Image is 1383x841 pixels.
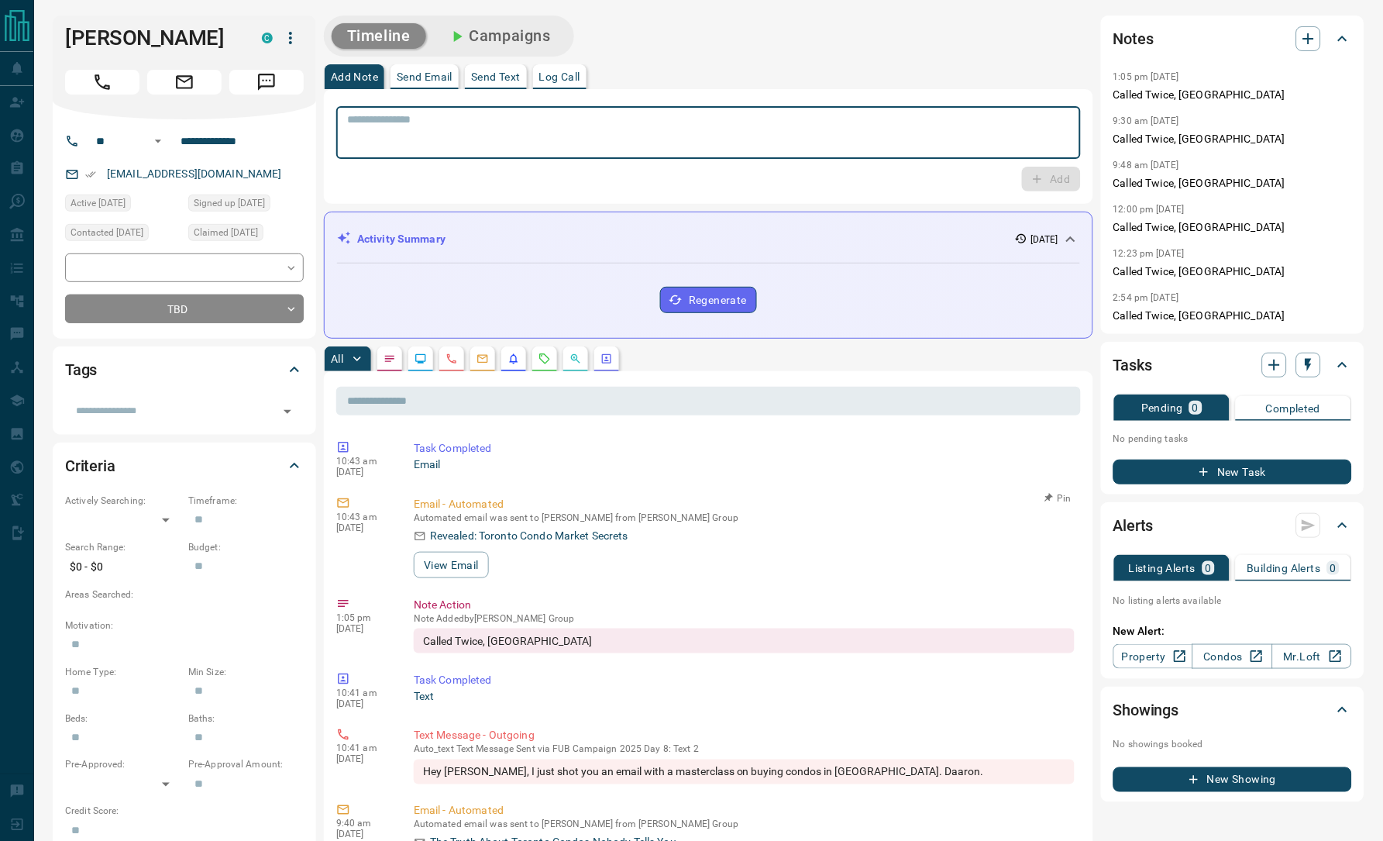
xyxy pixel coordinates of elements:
p: $0 - $0 [65,554,181,580]
a: Condos [1192,644,1272,669]
p: Building Alerts [1247,563,1321,574]
h2: Tasks [1113,353,1152,377]
span: Signed up [DATE] [194,195,265,211]
p: [DATE] [336,698,390,709]
div: Called Twice, [GEOGRAPHIC_DATA] [414,629,1075,653]
p: 9:48 am [DATE] [1113,160,1179,171]
div: Tags [65,351,304,388]
div: Thu Jun 19 2025 [188,195,304,216]
h2: Tags [65,357,97,382]
p: Pre-Approved: [65,758,181,772]
p: 10:41 am [336,688,390,698]
p: Motivation: [65,619,304,632]
a: [EMAIL_ADDRESS][DOMAIN_NAME] [107,167,282,180]
p: Baths: [188,712,304,726]
p: 9:40 am [336,819,390,829]
svg: Notes [384,353,396,365]
span: Active [DATE] [71,195,126,211]
p: Text Message Sent via FUB Campaign 2025 Day 8: Text 2 [414,744,1075,755]
p: 10:41 am [336,743,390,754]
div: Notes [1113,20,1352,57]
h2: Notes [1113,26,1154,51]
svg: Calls [446,353,458,365]
p: Task Completed [414,672,1075,688]
svg: Lead Browsing Activity [415,353,427,365]
div: Showings [1113,691,1352,729]
p: Email - Automated [414,803,1075,819]
p: Email [414,457,1075,473]
p: 0 [1330,563,1337,574]
p: [DATE] [336,754,390,765]
h2: Alerts [1113,513,1154,538]
button: Pin [1036,491,1081,505]
p: New Alert: [1113,623,1352,639]
div: TBD [65,295,304,323]
svg: Listing Alerts [507,353,520,365]
span: Email [147,70,222,95]
p: Log Call [539,71,580,82]
h2: Criteria [65,453,115,478]
svg: Requests [538,353,551,365]
p: [DATE] [336,623,390,634]
p: Home Type: [65,665,181,679]
p: 12:00 pm [DATE] [1113,204,1185,215]
p: [DATE] [336,467,390,477]
p: [DATE] [1030,233,1058,246]
p: Called Twice, [GEOGRAPHIC_DATA] [1113,219,1352,236]
div: Criteria [65,447,304,484]
p: [DATE] [336,522,390,533]
p: 1:05 pm [336,612,390,623]
div: Activity Summary[DATE] [337,225,1080,253]
a: Mr.Loft [1272,644,1352,669]
p: 10:43 am [336,456,390,467]
p: 1:05 pm [DATE] [1113,71,1179,82]
h1: [PERSON_NAME] [65,26,239,50]
span: Call [65,70,139,95]
p: 0 [1206,563,1212,574]
p: 10:43 am [336,512,390,522]
button: Open [277,401,298,422]
span: Claimed [DATE] [194,225,258,240]
div: Tue Oct 07 2025 [65,195,181,216]
div: Fri Oct 03 2025 [65,224,181,246]
p: No pending tasks [1113,427,1352,450]
svg: Opportunities [569,353,582,365]
p: Timeframe: [188,494,304,508]
p: Search Range: [65,540,181,554]
p: Called Twice, [GEOGRAPHIC_DATA] [1113,308,1352,324]
p: Send Email [397,71,452,82]
p: 12:23 pm [DATE] [1113,248,1185,259]
p: 2:54 pm [DATE] [1113,292,1179,303]
span: auto_text [414,744,454,755]
button: Timeline [332,23,426,49]
button: New Task [1113,460,1352,484]
svg: Agent Actions [600,353,613,365]
div: Alerts [1113,507,1352,544]
p: Actively Searching: [65,494,181,508]
p: Automated email was sent to [PERSON_NAME] from [PERSON_NAME] Group [414,819,1075,830]
p: Called Twice, [GEOGRAPHIC_DATA] [1113,131,1352,147]
p: Called Twice, [GEOGRAPHIC_DATA] [1113,264,1352,280]
p: Pending [1141,402,1183,413]
p: Completed [1266,403,1321,414]
p: 9:30 am [DATE] [1113,115,1179,126]
p: Revealed: Toronto Condo Market Secrets [430,528,628,544]
p: Note Action [414,597,1075,613]
p: Min Size: [188,665,304,679]
p: [DATE] [336,829,390,840]
div: Tasks [1113,346,1352,384]
button: Campaigns [432,23,566,49]
div: Fri Oct 03 2025 [188,224,304,246]
p: Send Text [471,71,521,82]
p: Credit Score: [65,805,304,819]
p: Automated email was sent to [PERSON_NAME] from [PERSON_NAME] Group [414,512,1075,523]
div: condos.ca [262,33,273,43]
div: Hey [PERSON_NAME], I just shot you an email with a masterclass on buying condos in [GEOGRAPHIC_DA... [414,760,1075,784]
p: No showings booked [1113,738,1352,752]
p: Text [414,688,1075,705]
p: Areas Searched: [65,588,304,601]
p: No listing alerts available [1113,594,1352,608]
button: View Email [414,552,489,578]
button: Regenerate [660,287,757,313]
p: Note Added by [PERSON_NAME] Group [414,613,1075,624]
